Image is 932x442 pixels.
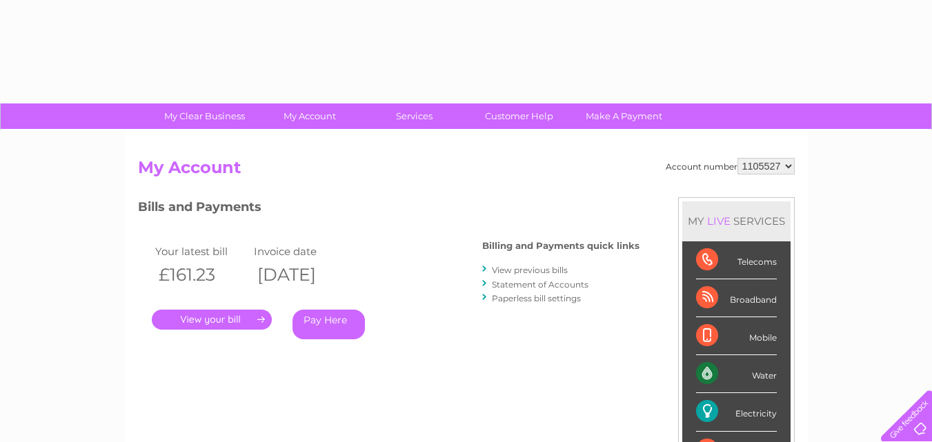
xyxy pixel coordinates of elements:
[696,355,777,393] div: Water
[138,197,639,221] h3: Bills and Payments
[696,279,777,317] div: Broadband
[696,241,777,279] div: Telecoms
[152,310,272,330] a: .
[462,103,576,129] a: Customer Help
[492,293,581,303] a: Paperless bill settings
[696,317,777,355] div: Mobile
[293,310,365,339] a: Pay Here
[492,265,568,275] a: View previous bills
[682,201,791,241] div: MY SERVICES
[492,279,588,290] a: Statement of Accounts
[704,214,733,228] div: LIVE
[250,261,350,289] th: [DATE]
[567,103,681,129] a: Make A Payment
[696,393,777,431] div: Electricity
[357,103,471,129] a: Services
[138,158,795,184] h2: My Account
[250,242,350,261] td: Invoice date
[482,241,639,251] h4: Billing and Payments quick links
[152,261,251,289] th: £161.23
[148,103,261,129] a: My Clear Business
[152,242,251,261] td: Your latest bill
[252,103,366,129] a: My Account
[666,158,795,174] div: Account number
